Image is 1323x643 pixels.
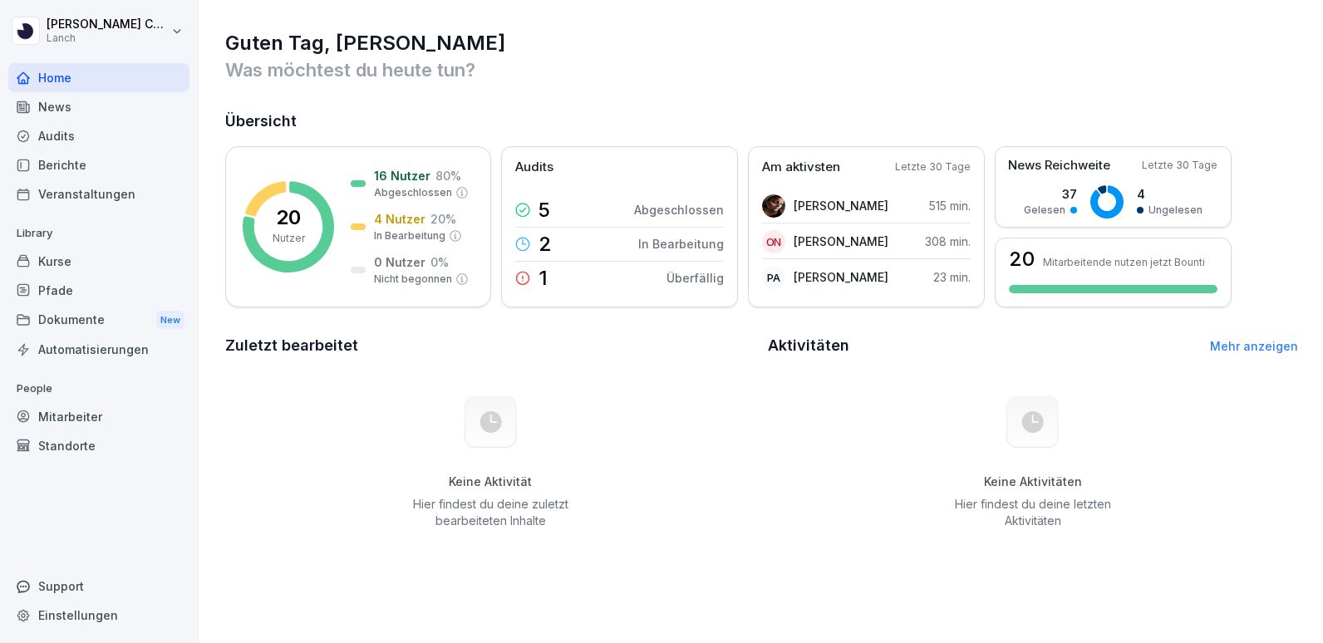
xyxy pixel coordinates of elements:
[47,17,168,32] p: [PERSON_NAME] Cancillieri
[539,200,550,220] p: 5
[794,268,888,286] p: [PERSON_NAME]
[435,167,461,184] p: 80 %
[406,474,574,489] h5: Keine Aktivität
[1210,339,1298,353] a: Mehr anzeigen
[374,272,452,287] p: Nicht begonnen
[1148,203,1203,218] p: Ungelesen
[374,210,425,228] p: 4 Nutzer
[8,63,189,92] a: Home
[8,601,189,630] a: Einstellungen
[8,220,189,247] p: Library
[430,253,449,271] p: 0 %
[8,179,189,209] a: Veranstaltungen
[666,269,724,287] p: Überfällig
[949,474,1117,489] h5: Keine Aktivitäten
[1008,156,1110,175] p: News Reichweite
[225,56,1298,83] p: Was möchtest du heute tun?
[374,253,425,271] p: 0 Nutzer
[225,110,1298,133] h2: Übersicht
[273,231,305,246] p: Nutzer
[430,210,456,228] p: 20 %
[515,158,553,177] p: Audits
[933,268,971,286] p: 23 min.
[8,305,189,336] a: DokumenteNew
[276,208,301,228] p: 20
[539,268,548,288] p: 1
[8,431,189,460] a: Standorte
[949,496,1117,529] p: Hier findest du deine letzten Aktivitäten
[8,305,189,336] div: Dokumente
[8,150,189,179] a: Berichte
[374,185,452,200] p: Abgeschlossen
[8,375,189,402] p: People
[8,402,189,431] a: Mitarbeiter
[794,233,888,250] p: [PERSON_NAME]
[762,230,785,253] div: ON
[8,247,189,276] a: Kurse
[539,234,552,254] p: 2
[929,197,971,214] p: 515 min.
[925,233,971,250] p: 308 min.
[374,167,430,184] p: 16 Nutzer
[225,30,1298,56] h1: Guten Tag, [PERSON_NAME]
[634,201,724,218] p: Abgeschlossen
[8,92,189,121] a: News
[1024,185,1077,203] p: 37
[8,121,189,150] a: Audits
[225,334,756,357] h2: Zuletzt bearbeitet
[762,194,785,218] img: lbqg5rbd359cn7pzouma6c8b.png
[762,266,785,289] div: PA
[8,572,189,601] div: Support
[1024,203,1065,218] p: Gelesen
[1142,158,1217,173] p: Letzte 30 Tage
[374,228,445,243] p: In Bearbeitung
[794,197,888,214] p: [PERSON_NAME]
[156,311,184,330] div: New
[768,334,849,357] h2: Aktivitäten
[1043,256,1205,268] p: Mitarbeitende nutzen jetzt Bounti
[8,276,189,305] a: Pfade
[638,235,724,253] p: In Bearbeitung
[895,160,971,174] p: Letzte 30 Tage
[8,335,189,364] a: Automatisierungen
[406,496,574,529] p: Hier findest du deine zuletzt bearbeiteten Inhalte
[1137,185,1203,203] p: 4
[762,158,840,177] p: Am aktivsten
[1009,249,1035,269] h3: 20
[47,32,168,44] p: Lanch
